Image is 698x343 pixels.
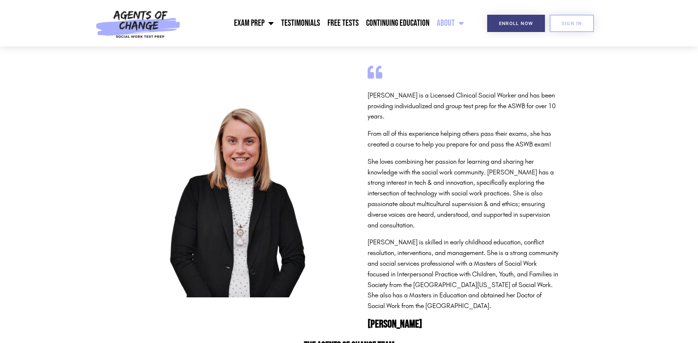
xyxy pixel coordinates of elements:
[561,21,582,26] span: SIGN IN
[324,14,362,32] a: Free Tests
[368,128,559,150] p: From all of this experience helping others pass their exams, she has created a course to help you...
[368,156,559,231] p: She loves combining her passion for learning and sharing her knowledge with the social work commu...
[433,14,468,32] a: About
[184,14,468,32] nav: Menu
[230,14,277,32] a: Exam Prep
[550,15,594,32] a: SIGN IN
[368,237,559,311] p: [PERSON_NAME] is skilled in early childhood education, conflict resolution, interventions, and ma...
[362,14,433,32] a: Continuing Education
[499,21,533,26] span: Enroll Now
[487,15,545,32] a: Enroll Now
[277,14,324,32] a: Testimonials
[368,90,559,122] p: [PERSON_NAME] is a Licensed Clinical Social Worker and has been providing individualized and grou...
[368,319,559,330] h2: [PERSON_NAME]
